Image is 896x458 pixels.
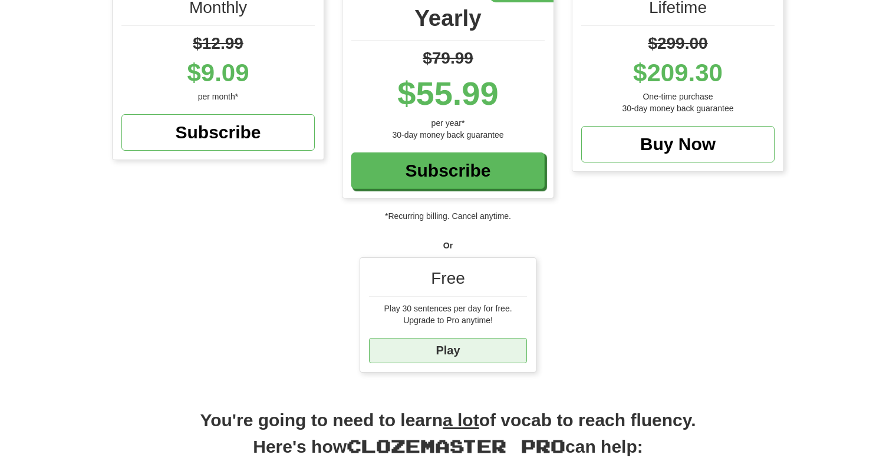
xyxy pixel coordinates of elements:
[581,55,775,91] div: $209.30
[443,241,453,250] strong: Or
[351,2,545,41] div: Yearly
[193,34,243,52] span: $12.99
[648,34,707,52] span: $299.00
[351,152,545,189] a: Subscribe
[581,126,775,162] a: Buy Now
[121,91,315,102] div: per month*
[351,70,545,117] div: $55.99
[443,410,479,430] u: a lot
[369,314,527,326] div: Upgrade to Pro anytime!
[581,91,775,102] div: One-time purchase
[351,129,545,141] div: 30-day money back guarantee
[369,338,527,363] a: Play
[423,49,473,67] span: $79.99
[369,303,527,314] div: Play 30 sentences per day for free.
[121,114,315,151] a: Subscribe
[351,117,545,129] div: per year*
[121,55,315,91] div: $9.09
[347,435,565,456] span: Clozemaster Pro
[369,267,527,297] div: Free
[581,102,775,114] div: 30-day money back guarantee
